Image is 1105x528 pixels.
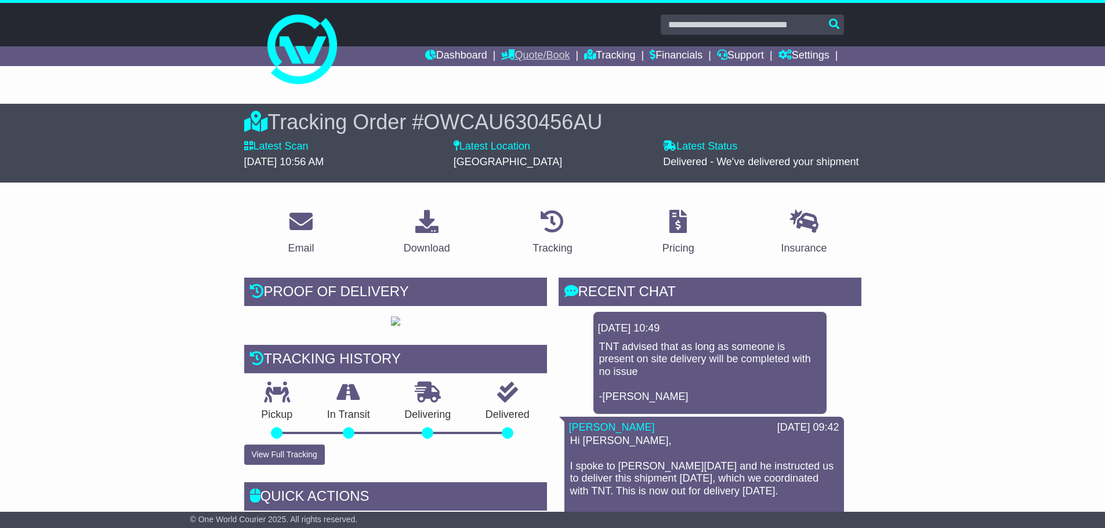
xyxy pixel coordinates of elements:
span: © One World Courier 2025. All rights reserved. [190,515,358,524]
div: Email [288,241,314,256]
div: Tracking history [244,345,547,376]
span: Delivered - We've delivered your shipment [663,156,858,167]
a: Email [280,206,321,260]
a: Insurance [774,206,835,260]
p: Pickup [244,409,310,421]
div: Insurance [781,241,827,256]
a: Settings [778,46,829,66]
a: Download [396,206,458,260]
p: Delivered [468,409,547,421]
div: Download [404,241,450,256]
div: Tracking [532,241,572,256]
div: Proof of Delivery [244,278,547,309]
div: Quick Actions [244,482,547,514]
label: Latest Scan [244,140,309,153]
a: [PERSON_NAME] [569,421,655,433]
div: Tracking Order # [244,110,861,134]
p: TNT advised that as long as someone is present on site delivery will be completed with no issue -... [599,341,821,403]
p: In Transit [310,409,387,421]
div: Pricing [662,241,694,256]
div: [DATE] 10:49 [598,322,822,335]
a: Financials [650,46,702,66]
img: GetPodImage [391,316,400,326]
button: View Full Tracking [244,445,325,465]
p: Delivering [387,409,469,421]
a: Dashboard [425,46,487,66]
a: Pricing [655,206,702,260]
a: Tracking [525,206,579,260]
span: [DATE] 10:56 AM [244,156,324,167]
a: Support [717,46,764,66]
div: RECENT CHAT [559,278,861,309]
label: Latest Location [454,140,530,153]
a: Quote/Book [501,46,570,66]
div: [DATE] 09:42 [777,421,839,434]
a: Tracking [584,46,635,66]
span: [GEOGRAPHIC_DATA] [454,156,562,167]
label: Latest Status [663,140,737,153]
span: OWCAU630456AU [423,110,602,134]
